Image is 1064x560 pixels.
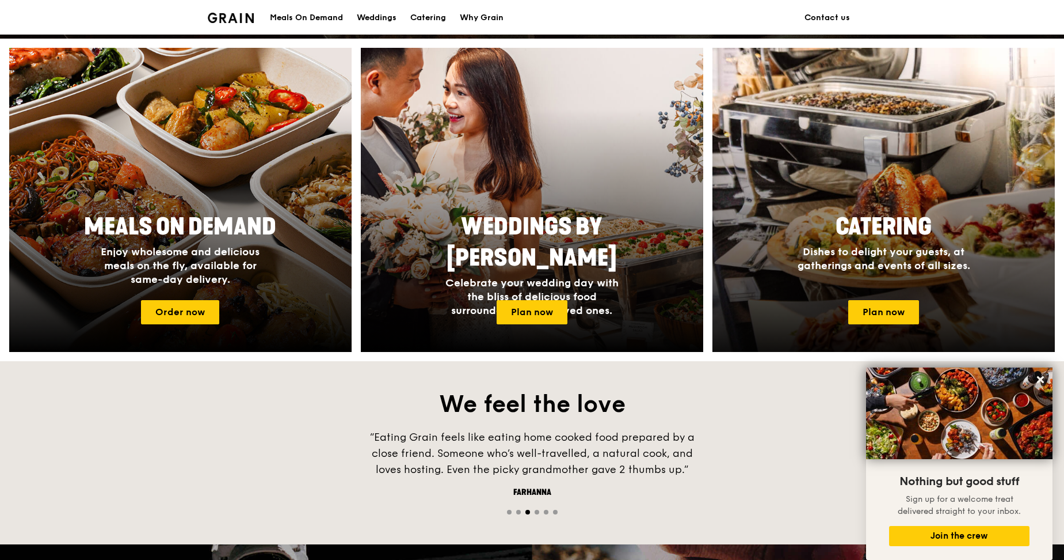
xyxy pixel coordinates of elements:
img: Grain [208,13,254,23]
a: Meals On DemandEnjoy wholesome and delicious meals on the fly, available for same-day delivery.Or... [9,48,352,352]
a: Weddings [350,1,403,35]
a: Why Grain [453,1,510,35]
div: Meals On Demand [270,1,343,35]
a: Catering [403,1,453,35]
span: Weddings by [PERSON_NAME] [447,213,617,272]
img: weddings-card.4f3003b8.jpg [361,48,703,352]
div: Catering [410,1,446,35]
span: Dishes to delight your guests, at gatherings and events of all sizes. [798,245,970,272]
span: Enjoy wholesome and delicious meals on the fly, available for same-day delivery. [101,245,260,286]
a: CateringDishes to delight your guests, at gatherings and events of all sizes.Plan now [712,48,1055,352]
span: Go to slide 2 [516,510,521,514]
button: Close [1031,370,1050,389]
span: Go to slide 3 [525,510,530,514]
span: Nothing but good stuff [899,475,1019,489]
a: Contact us [798,1,857,35]
img: DSC07876-Edit02-Large.jpeg [866,368,1052,459]
span: Go to slide 1 [507,510,512,514]
img: meals-on-demand-card.d2b6f6db.png [9,48,352,352]
a: Plan now [497,300,567,324]
span: Go to slide 4 [535,510,539,514]
span: Sign up for a welcome treat delivered straight to your inbox. [898,494,1021,516]
span: Go to slide 6 [553,510,558,514]
a: Weddings by [PERSON_NAME]Celebrate your wedding day with the bliss of delicious food surrounded b... [361,48,703,352]
div: Weddings [357,1,396,35]
div: Farhanna [360,487,705,498]
span: Go to slide 5 [544,510,548,514]
span: Celebrate your wedding day with the bliss of delicious food surrounded by your loved ones. [445,277,619,317]
span: Catering [836,213,932,241]
div: Why Grain [460,1,504,35]
span: Meals On Demand [84,213,276,241]
a: Plan now [848,300,919,324]
a: Order now [141,300,219,324]
div: “Eating Grain feels like eating home cooked food prepared by a close friend. Someone who’s well-t... [360,429,705,478]
button: Join the crew [889,526,1029,546]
